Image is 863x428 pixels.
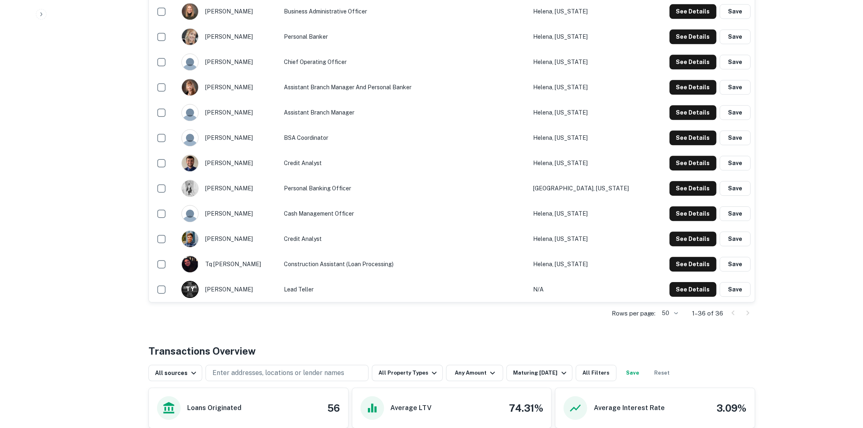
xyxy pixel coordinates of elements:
[391,403,432,413] h6: Average LTV
[670,232,717,246] button: See Details
[280,75,529,100] td: Assistant Branch Manager and Personal Banker
[181,3,276,20] div: [PERSON_NAME]
[720,257,751,271] button: Save
[182,155,198,171] img: 1719941775855
[693,309,724,318] p: 1–36 of 36
[670,29,717,44] button: See Details
[181,129,276,146] div: [PERSON_NAME]
[659,307,679,319] div: 50
[186,285,194,293] p: T Y
[182,29,198,45] img: 1704853426761
[181,281,276,298] div: [PERSON_NAME]
[182,205,198,222] img: 9c8pery4andzj6ohjkjp54ma2
[155,368,199,378] div: All sources
[720,55,751,69] button: Save
[720,282,751,297] button: Save
[529,201,651,226] td: Helena, [US_STATE]
[280,252,529,277] td: Construction Assistant (Loan Processing)
[182,231,198,247] img: 1650416576441
[212,368,344,378] p: Enter addresses, locations or lender names
[529,24,651,49] td: Helena, [US_STATE]
[529,49,651,75] td: Helena, [US_STATE]
[181,53,276,71] div: [PERSON_NAME]
[670,4,717,19] button: See Details
[280,176,529,201] td: Personal Banking Officer
[594,403,665,413] h6: Average Interest Rate
[181,256,276,273] div: tq [PERSON_NAME]
[182,256,198,272] img: 1546227950391
[717,401,747,415] h4: 3.09%
[720,181,751,196] button: Save
[670,55,717,69] button: See Details
[529,226,651,252] td: Helena, [US_STATE]
[670,105,717,120] button: See Details
[670,257,717,271] button: See Details
[720,80,751,95] button: Save
[181,104,276,121] div: [PERSON_NAME]
[280,150,529,176] td: Credit Analyst
[182,3,198,20] img: 1645064721932
[181,79,276,96] div: [PERSON_NAME]
[187,403,241,413] h6: Loans Originated
[822,363,863,402] iframe: Chat Widget
[529,150,651,176] td: Helena, [US_STATE]
[328,401,340,415] h4: 56
[720,29,751,44] button: Save
[182,79,198,95] img: 1556724477275
[513,368,569,378] div: Maturing [DATE]
[720,206,751,221] button: Save
[280,201,529,226] td: Cash Management Officer
[670,181,717,196] button: See Details
[280,277,529,302] td: Lead Teller
[280,24,529,49] td: Personal Banker
[280,125,529,150] td: BSA Coordinator
[670,206,717,221] button: See Details
[612,309,656,318] p: Rows per page:
[181,28,276,45] div: [PERSON_NAME]
[181,180,276,197] div: [PERSON_NAME]
[529,125,651,150] td: Helena, [US_STATE]
[507,365,572,381] button: Maturing [DATE]
[182,54,198,70] img: 9c8pery4andzj6ohjkjp54ma2
[720,105,751,120] button: Save
[720,130,751,145] button: Save
[576,365,617,381] button: All Filters
[182,180,198,196] img: 1633398127951
[509,401,543,415] h4: 74.31%
[649,365,675,381] button: Reset
[280,100,529,125] td: Assistant Branch Manager
[670,282,717,297] button: See Details
[529,75,651,100] td: Helena, [US_STATE]
[720,232,751,246] button: Save
[182,130,198,146] img: 9c8pery4andzj6ohjkjp54ma2
[206,365,369,381] button: Enter addresses, locations or lender names
[148,365,202,381] button: All sources
[670,130,717,145] button: See Details
[529,100,651,125] td: Helena, [US_STATE]
[620,365,646,381] button: Save your search to get updates of matches that match your search criteria.
[720,156,751,170] button: Save
[280,226,529,252] td: Credit Analyst
[148,344,256,358] h4: Transactions Overview
[280,49,529,75] td: Chief Operating Officer
[181,230,276,247] div: [PERSON_NAME]
[446,365,503,381] button: Any Amount
[372,365,443,381] button: All Property Types
[181,154,276,172] div: [PERSON_NAME]
[182,104,198,121] img: 9c8pery4andzj6ohjkjp54ma2
[670,80,717,95] button: See Details
[181,205,276,222] div: [PERSON_NAME]
[529,176,651,201] td: [GEOGRAPHIC_DATA], [US_STATE]
[670,156,717,170] button: See Details
[529,277,651,302] td: N/A
[529,252,651,277] td: Helena, [US_STATE]
[720,4,751,19] button: Save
